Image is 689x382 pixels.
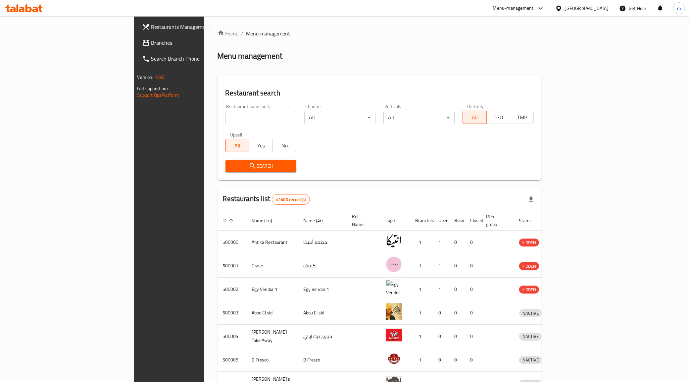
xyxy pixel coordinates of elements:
[449,231,465,254] td: 0
[433,231,449,254] td: 1
[249,139,273,152] button: Yes
[386,280,402,296] img: Egy Vendor 1
[519,309,542,317] span: INACTIVE
[298,301,347,325] td: Abou El sid
[410,231,433,254] td: 1
[510,111,534,124] button: TMP
[298,348,347,372] td: B Fresco
[519,239,539,246] div: HIDDEN
[155,73,165,82] span: 1.0.0
[137,35,249,51] a: Branches
[449,278,465,301] td: 0
[465,348,481,372] td: 0
[449,210,465,231] th: Busy
[433,301,449,325] td: 0
[410,348,433,372] td: 1
[486,212,506,228] span: POS group
[225,111,297,124] input: Search for restaurant name or ID..
[247,301,298,325] td: Abou El sid
[433,210,449,231] th: Open
[137,51,249,67] a: Search Branch Phone
[565,5,609,12] div: [GEOGRAPHIC_DATA]
[519,356,542,364] div: INACTIVE
[380,210,410,231] th: Logo
[218,51,283,61] h2: Menu management
[137,19,249,35] a: Restaurants Management
[272,139,296,152] button: No
[252,141,270,150] span: Yes
[410,278,433,301] td: 1
[433,254,449,278] td: 1
[304,217,332,225] span: Name (Ar)
[513,113,531,122] span: TMP
[247,278,298,301] td: Egy Vendor 1
[465,254,481,278] td: 0
[519,333,542,340] span: INACTIVE
[386,256,402,273] img: Crave
[225,139,249,152] button: All
[519,239,539,246] span: HIDDEN
[386,350,402,367] img: B Fresco
[298,254,347,278] td: كرييف
[246,29,290,37] span: Menu management
[449,254,465,278] td: 0
[519,217,541,225] span: Status
[151,23,244,31] span: Restaurants Management
[519,262,539,270] span: HIDDEN
[463,111,486,124] button: All
[489,113,508,122] span: TGO
[304,111,375,124] div: All
[467,104,484,109] label: Delivery
[252,217,281,225] span: Name (En)
[465,278,481,301] td: 0
[386,303,402,320] img: Abou El sid
[247,231,298,254] td: Antika Restaurant
[223,194,310,205] h2: Restaurants list
[433,348,449,372] td: 0
[137,84,168,93] span: Get support on:
[223,217,235,225] span: ID
[523,191,539,207] div: Export file
[230,132,242,137] label: Upsell
[410,301,433,325] td: 1
[465,325,481,348] td: 0
[275,141,294,150] span: No
[486,111,510,124] button: TGO
[298,325,347,348] td: موروز تيك اواي
[247,254,298,278] td: Crave
[465,210,481,231] th: Closed
[298,278,347,301] td: Egy Vendor 1
[218,29,542,37] nav: breadcrumb
[449,325,465,348] td: 0
[383,111,455,124] div: All
[386,327,402,343] img: Moro's Take Away
[228,141,247,150] span: All
[151,39,244,47] span: Branches
[677,5,681,12] span: m
[410,210,433,231] th: Branches
[272,194,310,205] div: Total records count
[386,233,402,249] img: Antika Restaurant
[519,286,539,294] div: HIDDEN
[298,231,347,254] td: مطعم أنتيكا
[137,91,179,99] a: Support.OpsPlatform
[247,348,298,372] td: B Fresco
[449,348,465,372] td: 0
[410,254,433,278] td: 1
[352,212,372,228] span: Ref. Name
[433,278,449,301] td: 1
[231,162,291,170] span: Search
[449,301,465,325] td: 0
[519,356,542,364] span: INACTIVE
[493,4,534,12] div: Menu-management
[151,55,244,63] span: Search Branch Phone
[465,301,481,325] td: 0
[225,160,297,172] button: Search
[466,113,484,122] span: All
[225,88,534,98] h2: Restaurant search
[272,196,310,203] span: 41400 record(s)
[247,325,298,348] td: [PERSON_NAME] Take Away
